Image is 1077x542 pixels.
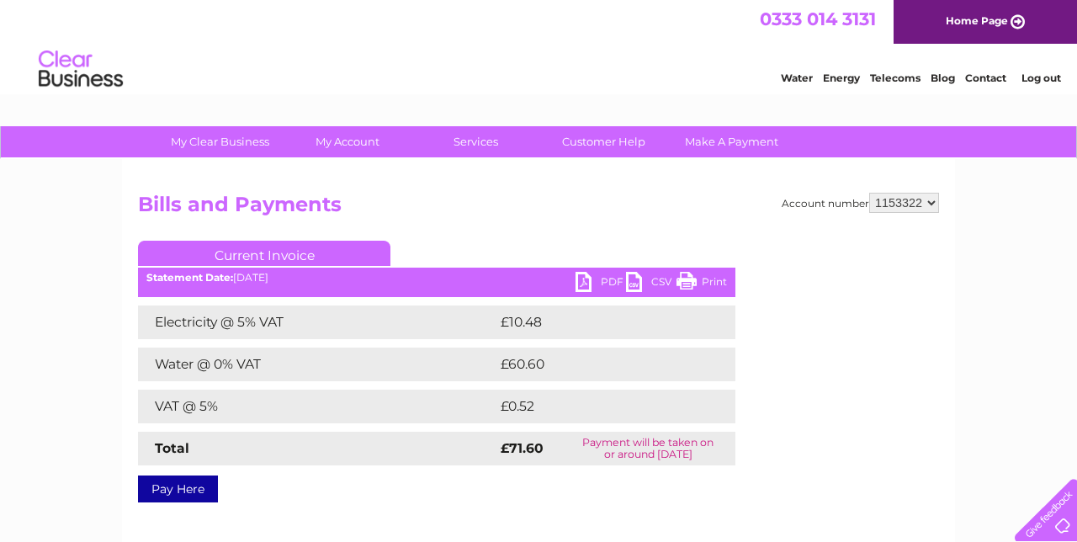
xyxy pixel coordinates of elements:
a: Energy [823,72,860,84]
a: My Clear Business [151,126,289,157]
td: £60.60 [496,348,703,381]
a: Log out [1021,72,1061,84]
a: Print [676,272,727,296]
td: Water @ 0% VAT [138,348,496,381]
a: Contact [965,72,1006,84]
a: Blog [931,72,955,84]
b: Statement Date: [146,271,233,284]
td: £10.48 [496,306,701,339]
a: Pay Here [138,476,218,502]
td: VAT @ 5% [138,390,496,423]
td: £0.52 [496,390,696,423]
div: Clear Business is a trading name of Verastar Limited (registered in [GEOGRAPHIC_DATA] No. 3667643... [142,9,937,82]
a: Make A Payment [662,126,801,157]
div: [DATE] [138,272,735,284]
a: Telecoms [870,72,920,84]
a: 0333 014 3131 [760,8,876,29]
td: Payment will be taken on or around [DATE] [560,432,735,465]
a: Services [406,126,545,157]
a: My Account [279,126,417,157]
h2: Bills and Payments [138,193,939,225]
div: Account number [782,193,939,213]
a: Water [781,72,813,84]
strong: Total [155,440,189,456]
img: logo.png [38,44,124,95]
td: Electricity @ 5% VAT [138,306,496,339]
a: Current Invoice [138,241,390,266]
a: PDF [576,272,626,296]
a: Customer Help [534,126,673,157]
a: CSV [626,272,676,296]
strong: £71.60 [501,440,544,456]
